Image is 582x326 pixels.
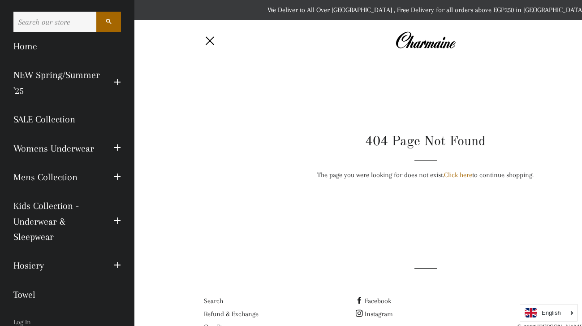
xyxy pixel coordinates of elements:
[13,12,96,32] input: Search our store
[7,32,128,61] a: Home
[356,297,391,305] a: Facebook
[7,191,107,251] a: Kids Collection - Underwear & Sleepwear
[7,163,107,191] a: Mens Collection
[7,105,128,134] a: SALE Collection
[7,134,107,163] a: Womens Underwear
[525,308,573,317] a: English
[204,310,259,318] a: Refund & Exchange
[7,251,107,280] a: Hosiery
[7,61,107,105] a: NEW Spring/Summer '25
[204,297,223,305] a: Search
[444,171,472,179] a: Click here
[7,280,128,309] a: Towel
[356,310,393,318] a: Instagram
[395,30,456,50] img: Charmaine Egypt
[542,310,561,316] i: English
